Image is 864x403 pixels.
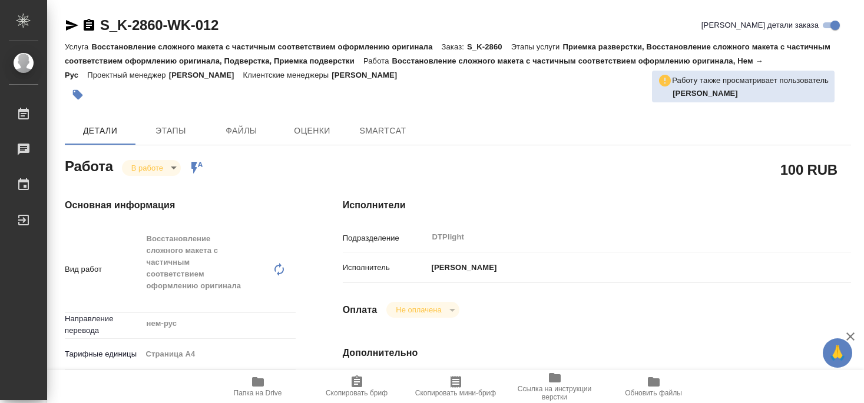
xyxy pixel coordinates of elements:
[100,17,219,33] a: S_K-2860-WK-012
[208,370,307,403] button: Папка на Drive
[827,341,848,365] span: 🙏
[82,18,96,32] button: Скопировать ссылку
[65,264,142,275] p: Вид работ
[823,338,852,368] button: 🙏
[307,370,406,403] button: Скопировать бриф
[467,42,511,51] p: S_K-2860
[65,82,91,108] button: Добавить тэг
[392,305,445,315] button: Не оплачена
[72,124,128,138] span: Детали
[65,313,142,337] p: Направление перевода
[442,42,467,51] p: Заказ:
[673,88,829,99] p: Дзюндзя Нина
[65,155,113,176] h2: Работа
[625,389,682,397] span: Обновить файлы
[332,71,406,79] p: [PERSON_NAME]
[386,302,459,318] div: В работе
[343,262,428,274] p: Исполнитель
[65,56,763,79] p: Восстановление сложного макета с частичным соответствием оформлению оригинала, Нем → Рус
[65,18,79,32] button: Скопировать ссылку для ЯМессенджера
[511,42,563,51] p: Этапы услуги
[701,19,819,31] span: [PERSON_NAME] детали заказа
[65,198,296,212] h4: Основная информация
[169,71,243,79] p: [PERSON_NAME]
[673,89,738,98] b: [PERSON_NAME]
[234,389,282,397] span: Папка на Drive
[65,348,142,360] p: Тарифные единицы
[326,389,388,397] span: Скопировать бриф
[672,75,829,86] p: Работу также просматривает пользователь
[243,71,332,79] p: Клиентские менеджеры
[505,370,604,403] button: Ссылка на инструкции верстки
[428,262,497,274] p: [PERSON_NAME]
[604,370,703,403] button: Обновить файлы
[355,124,411,138] span: SmartCat
[363,56,392,65] p: Работа
[65,42,91,51] p: Услуга
[406,370,505,403] button: Скопировать мини-бриф
[343,346,851,360] h4: Дополнительно
[780,159,837,179] h2: 100 RUB
[343,232,428,244] p: Подразделение
[142,344,296,364] div: Страница А4
[87,71,168,79] p: Проектный менеджер
[343,303,378,317] h4: Оплата
[122,160,181,176] div: В работе
[143,124,199,138] span: Этапы
[91,42,441,51] p: Восстановление сложного макета с частичным соответствием оформлению оригинала
[128,163,167,173] button: В работе
[343,198,851,212] h4: Исполнители
[213,124,270,138] span: Файлы
[415,389,496,397] span: Скопировать мини-бриф
[284,124,340,138] span: Оценки
[512,385,597,401] span: Ссылка на инструкции верстки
